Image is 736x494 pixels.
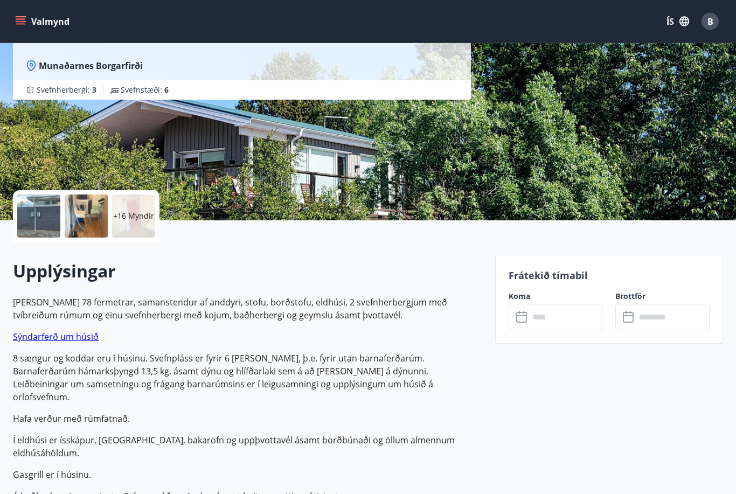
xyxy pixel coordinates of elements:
p: Gasgrill er í húsinu. [13,469,482,482]
p: Hafa verður með rúmfatnað. [13,413,482,426]
span: Svefnherbergi : [37,85,96,96]
span: B [707,16,713,27]
a: Sýndarferð um húsið [13,331,99,343]
span: 3 [92,85,96,95]
button: menu [13,12,74,31]
p: +16 Myndir [113,211,154,222]
h2: Upplýsingar [13,260,482,283]
p: [PERSON_NAME] 78 fermetrar, samanstendur af anddyri, stofu, borðstofu, eldhúsi, 2 svefnherbergjum... [13,296,482,322]
button: B [697,9,723,34]
p: Í eldhúsi er ísskápur, [GEOGRAPHIC_DATA], bakarofn og uppþvottavél ásamt borðbúnaði og öllum alme... [13,434,482,460]
label: Koma [509,291,603,302]
button: ÍS [661,12,695,31]
p: Frátekið tímabil [509,269,710,283]
span: Munaðarnes Borgarfirði [39,60,143,72]
span: Svefnstæði : [121,85,169,96]
p: 8 sængur og koddar eru í húsinu. Svefnpláss er fyrir 6 [PERSON_NAME], þ.e. fyrir utan barnaferðar... [13,352,482,404]
span: 6 [164,85,169,95]
label: Brottför [615,291,710,302]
